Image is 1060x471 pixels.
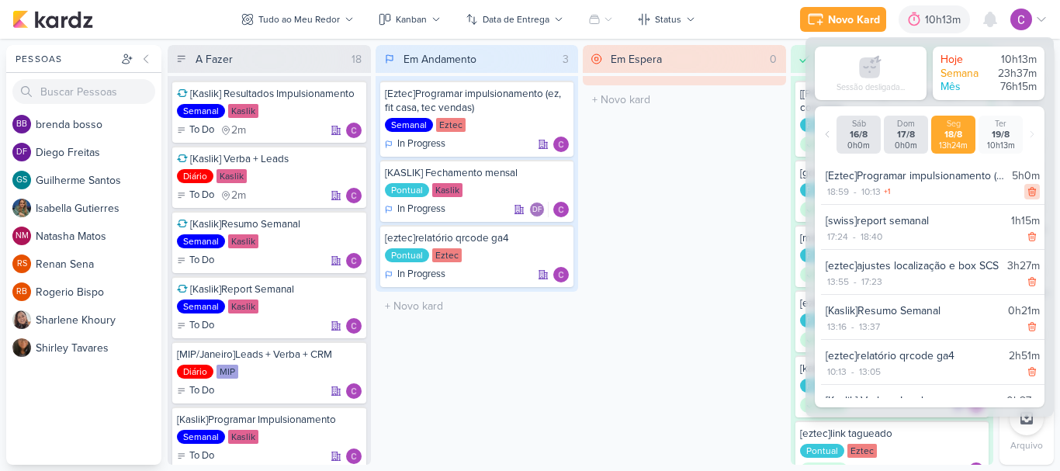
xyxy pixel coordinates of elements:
[529,202,549,217] div: Colaboradores: Diego Freitas
[887,140,925,151] div: 0h0m
[800,313,844,327] div: Pontual
[940,80,987,94] div: Mês
[346,188,362,203] img: Carlos Lima
[800,202,848,217] div: Done
[553,137,569,152] img: Carlos Lima
[16,148,27,157] p: DF
[800,183,844,197] div: Pontual
[800,248,844,262] div: Pontual
[12,10,93,29] img: kardz.app
[217,365,238,379] div: MIP
[385,231,570,245] div: [eztec]relatório qrcode ga4
[228,104,258,118] div: Kaslik
[553,267,569,282] div: Responsável: Carlos Lima
[12,52,118,66] div: Pessoas
[346,123,362,138] div: Responsável: Carlos Lima
[887,129,925,140] div: 17/8
[556,51,575,68] div: 3
[231,125,246,136] span: 2m
[397,137,445,152] p: In Progress
[848,320,857,334] div: -
[404,51,476,68] div: Em Andamento
[177,253,214,268] div: To Do
[1007,258,1040,274] div: 3h27m
[12,227,31,245] div: Natasha Matos
[228,430,258,444] div: Kaslik
[36,200,161,216] div: I s a b e l l a G u t i e r r e s
[826,320,848,334] div: 13:16
[346,318,362,334] img: Carlos Lima
[1011,213,1040,229] div: 1h15m
[826,275,850,289] div: 13:55
[828,12,880,28] div: Novo Kard
[826,213,1005,229] div: [swiss]report semanal
[196,51,233,68] div: A Fazer
[397,202,445,217] p: In Progress
[826,393,1000,409] div: [Kaslik] Verba + Leads
[231,190,246,201] span: 2m
[860,275,884,289] div: 17:23
[385,87,570,115] div: [Eztec]Programar impulsionamento (ez, fit casa, tec vendas)
[859,230,884,244] div: 18:40
[16,120,27,129] p: bb
[764,51,783,68] div: 0
[12,115,31,133] div: brenda bosso
[837,82,905,92] div: Sessão desligada...
[432,248,462,262] div: Eztec
[36,312,161,328] div: S h a r l e n e K h o u r y
[532,206,542,214] p: DF
[346,123,362,138] img: Carlos Lima
[934,129,972,140] div: 18/8
[553,202,569,217] div: Responsável: Carlos Lima
[177,188,214,203] div: To Do
[346,383,362,399] img: Carlos Lima
[36,228,161,244] div: N a t a s h a M a t o s
[189,318,214,334] p: To Do
[1008,303,1040,319] div: 0h21m
[826,348,1003,364] div: [eztec]relatório qrcode ga4
[826,230,850,244] div: 17:24
[800,7,886,32] button: Novo Kard
[385,202,445,217] div: In Progress
[36,116,161,133] div: b r e n d a b o s s o
[36,144,161,161] div: D i e g o F r e i t a s
[553,202,569,217] img: Carlos Lima
[385,183,429,197] div: Pontual
[826,303,1002,319] div: [Kaslik]Resumo Semanal
[177,87,362,101] div: [Kaslik] Resultados Impulsionamento
[177,348,362,362] div: [MIP/Janeiro]Leads + Verba + CRM
[800,137,848,152] div: Done
[940,67,987,81] div: Semana
[850,185,860,199] div: -
[840,129,878,140] div: 16/8
[177,123,214,138] div: To Do
[826,365,848,379] div: 10:13
[189,253,214,268] p: To Do
[882,186,890,197] div: +1
[177,234,225,248] div: Semanal
[385,118,433,132] div: Semanal
[177,318,214,334] div: To Do
[12,171,31,189] div: Guilherme Santos
[177,365,213,379] div: Diário
[177,152,362,166] div: [Kaslik] Verba + Leads
[800,267,848,282] div: Done
[826,168,1006,184] div: [Eztec]Programar impulsionamento (ez, fit casa, tec vendas)
[1009,348,1040,364] div: 2h51m
[345,51,368,68] div: 18
[12,282,31,301] div: Rogerio Bispo
[385,248,429,262] div: Pontual
[16,176,27,185] p: GS
[800,362,985,376] div: [kaslik]novas peças hmp
[934,119,972,129] div: Seg
[800,87,985,115] div: [kaslik]leads+cpl anapro com hmp
[12,310,31,329] img: Sharlene Khoury
[177,300,225,313] div: Semanal
[36,256,161,272] div: R e n a n S e n a
[177,448,214,464] div: To Do
[217,169,247,183] div: Kaslik
[611,51,662,68] div: Em Espera
[36,340,161,356] div: S h i r l e y T a v a r e s
[800,379,844,393] div: Pontual
[1010,438,1043,452] p: Arquivo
